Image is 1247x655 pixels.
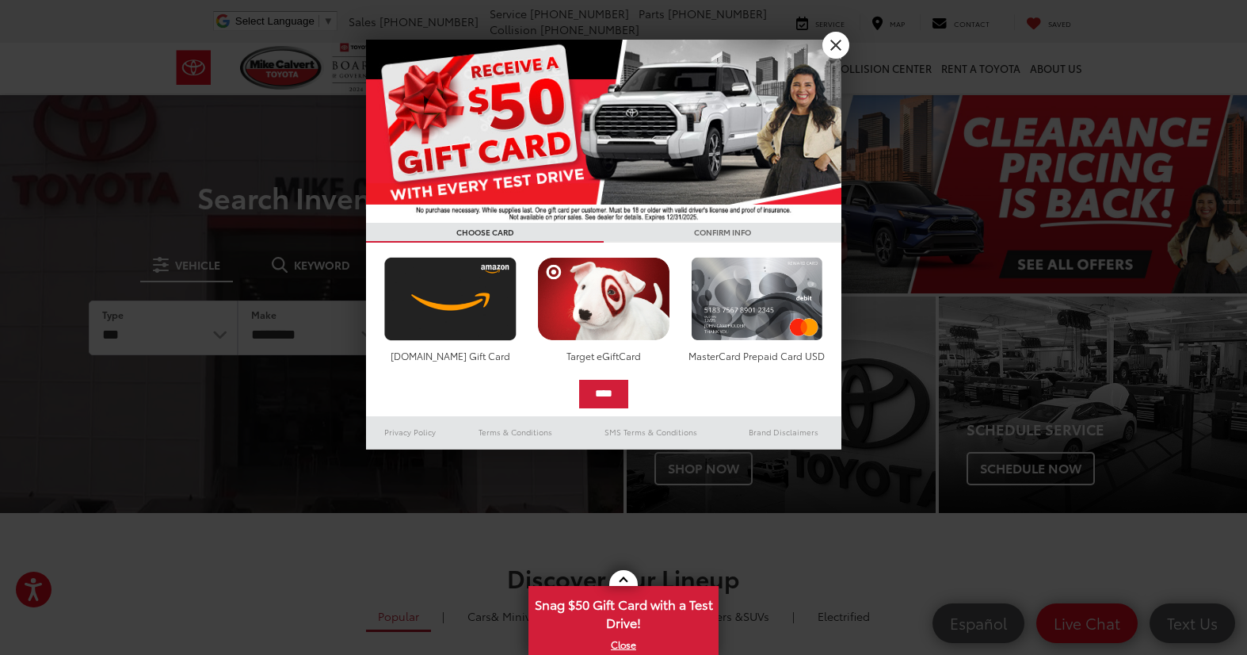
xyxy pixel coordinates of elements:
a: SMS Terms & Conditions [576,423,726,442]
a: Terms & Conditions [455,423,576,442]
div: [DOMAIN_NAME] Gift Card [380,349,521,362]
div: Target eGiftCard [533,349,673,362]
img: targetcard.png [533,257,673,341]
img: amazoncard.png [380,257,521,341]
img: mastercard.png [687,257,827,341]
img: 55838_top_625864.jpg [366,40,841,223]
div: MasterCard Prepaid Card USD [687,349,827,362]
h3: CHOOSE CARD [366,223,604,243]
a: Privacy Policy [366,423,455,442]
a: Brand Disclaimers [726,423,841,442]
span: Snag $50 Gift Card with a Test Drive! [530,588,717,636]
h3: CONFIRM INFO [604,223,841,243]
